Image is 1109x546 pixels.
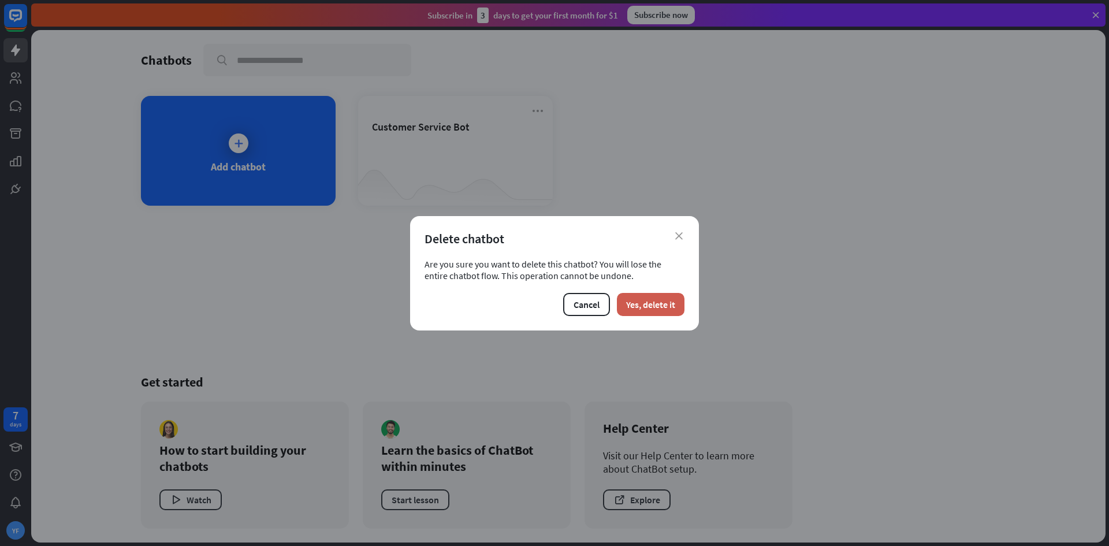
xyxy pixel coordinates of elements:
[9,5,44,39] button: Open LiveChat chat widget
[675,232,683,240] i: close
[425,258,684,281] div: Are you sure you want to delete this chatbot? You will lose the entire chatbot flow. This operati...
[425,231,684,247] div: Delete chatbot
[617,293,684,316] button: Yes, delete it
[563,293,610,316] button: Cancel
